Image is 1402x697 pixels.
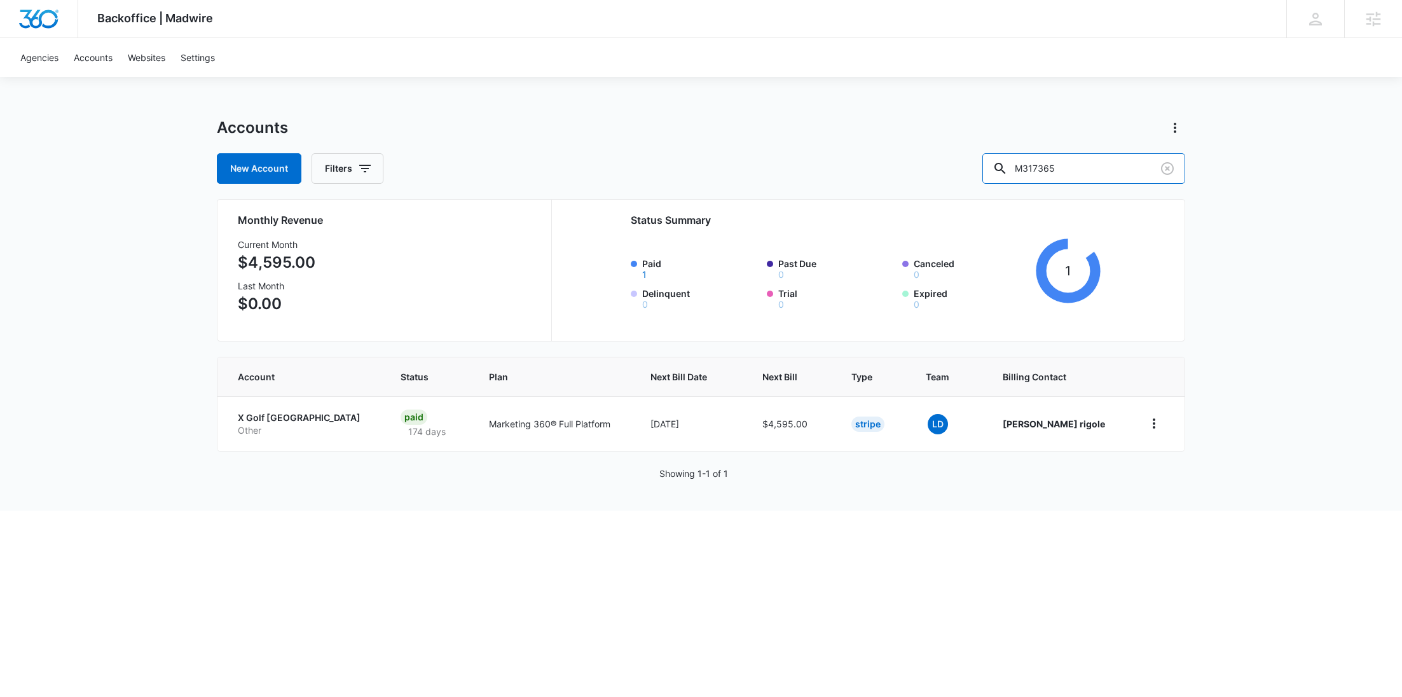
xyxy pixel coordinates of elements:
p: 174 days [401,425,453,438]
td: [DATE] [635,396,747,451]
span: Next Bill [762,370,802,383]
span: Billing Contact [1003,370,1113,383]
label: Past Due [778,257,895,279]
label: Trial [778,287,895,309]
a: New Account [217,153,301,184]
tspan: 1 [1065,263,1071,279]
h1: Accounts [217,118,288,137]
span: Plan [489,370,620,383]
button: home [1144,413,1164,434]
label: Canceled [914,257,1031,279]
h2: Status Summary [631,212,1101,228]
span: Next Bill Date [650,370,713,383]
h3: Current Month [238,238,315,251]
p: X Golf [GEOGRAPHIC_DATA] [238,411,370,424]
label: Paid [642,257,759,279]
p: Marketing 360® Full Platform [489,417,620,431]
button: Filters [312,153,383,184]
p: $0.00 [238,293,315,315]
a: Websites [120,38,173,77]
button: Paid [642,270,647,279]
button: Actions [1165,118,1185,138]
span: Backoffice | Madwire [97,11,213,25]
label: Expired [914,287,1031,309]
div: Paid [401,410,427,425]
a: Agencies [13,38,66,77]
a: X Golf [GEOGRAPHIC_DATA]Other [238,411,370,436]
h2: Monthly Revenue [238,212,536,228]
strong: [PERSON_NAME] rigole [1003,418,1105,429]
p: Other [238,424,370,437]
span: Team [926,370,954,383]
label: Delinquent [642,287,759,309]
span: Status [401,370,440,383]
div: Stripe [851,417,884,432]
input: Search [982,153,1185,184]
a: Settings [173,38,223,77]
span: Type [851,370,877,383]
p: Showing 1-1 of 1 [659,467,728,480]
span: LD [928,414,948,434]
a: Accounts [66,38,120,77]
p: $4,595.00 [238,251,315,274]
h3: Last Month [238,279,315,293]
span: Account [238,370,352,383]
td: $4,595.00 [747,396,836,451]
button: Clear [1157,158,1178,179]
